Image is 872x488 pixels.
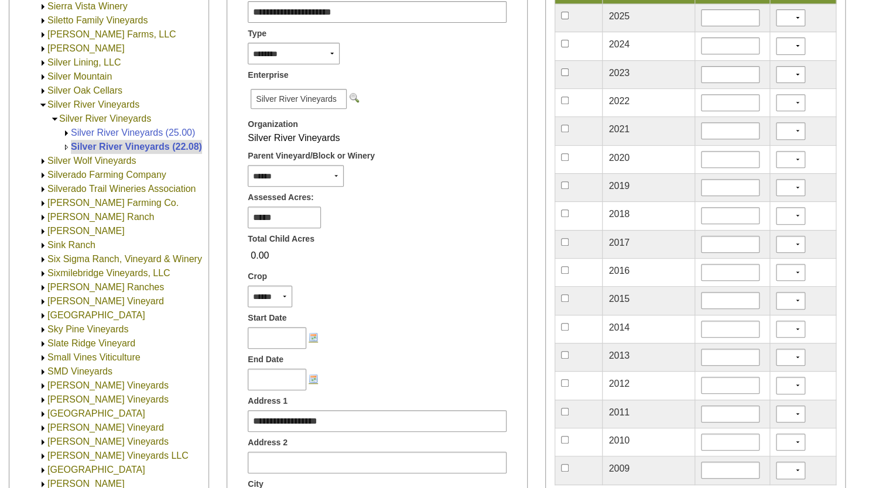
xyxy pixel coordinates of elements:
[47,184,196,194] a: Silverado Trail Wineries Association
[47,99,139,109] a: Silver River Vineyards
[248,270,267,283] span: Crop
[39,59,47,67] img: Expand Silver Lining, LLC
[39,171,47,180] img: Expand Silverado Farming Company
[39,44,47,53] img: Expand Silva Vineyards
[39,396,47,404] img: Expand Smith Vineyards
[39,283,47,292] img: Expand SJ Morehead Ranches
[248,233,314,245] span: Total Child Acres
[608,266,630,276] span: 2016
[39,424,47,432] img: Expand Smoot's Vineyard
[47,15,148,25] a: Siletto Family Vineyards
[47,43,125,53] a: [PERSON_NAME]
[39,241,47,250] img: Expand Sink Ranch
[47,85,122,95] a: Silver Oak Cellars
[47,57,121,67] a: Silver Lining, LLC
[47,338,135,348] a: Slate Ridge Vineyard
[608,463,630,473] span: 2009
[39,339,47,348] img: Expand Slate Ridge Vineyard
[608,350,630,360] span: 2013
[47,212,154,222] a: [PERSON_NAME] Ranch
[47,296,164,306] a: [PERSON_NAME] Vineyard
[47,268,170,278] a: Sixmilebridge Vineyards, LLC
[47,437,169,446] a: [PERSON_NAME] Vineyards
[39,73,47,81] img: Expand Silver Mountain
[47,310,145,320] a: [GEOGRAPHIC_DATA]
[47,282,164,292] a: [PERSON_NAME] Ranches
[59,114,151,123] a: Silver River Vineyards
[39,30,47,39] img: Expand Silva Farms, LLC
[47,465,145,475] a: [GEOGRAPHIC_DATA]
[71,128,195,138] a: Silver River Vineyards (25.00)
[608,407,630,417] span: 2011
[248,118,298,130] span: Organization
[47,1,128,11] a: Sierra Vista Winery
[248,133,340,143] span: Silver River Vineyards
[248,69,288,81] span: Enterprise
[608,435,630,445] span: 2010
[608,181,630,191] span: 2019
[39,16,47,25] img: Expand Siletto Family Vineyards
[608,294,630,304] span: 2015
[47,380,169,390] a: [PERSON_NAME] Vineyards
[47,394,169,404] a: [PERSON_NAME] Vineyards
[47,226,125,236] a: [PERSON_NAME]
[47,451,189,460] a: [PERSON_NAME] Vineyards LLC
[608,124,630,134] span: 2021
[248,312,286,324] span: Start Date
[39,185,47,194] img: Expand Silverado Trail Wineries Association
[39,101,47,109] img: Collapse Silver River Vineyards
[39,438,47,446] img: Expand Snider Vineyards
[47,254,202,264] a: Six Sigma Ranch, Vineyard & Winery
[608,96,630,106] span: 2022
[608,379,630,389] span: 2012
[39,410,47,418] img: Expand Smokey Ridge Ranch
[47,170,166,180] a: Silverado Farming Company
[608,322,630,332] span: 2014
[47,198,179,208] a: [PERSON_NAME] Farming Co.
[39,382,47,390] img: Expand Smith Vineyards
[39,311,47,320] img: Expand Skipstone Ranch
[39,227,47,236] img: Expand Singh Vineyards
[47,240,95,250] a: Sink Ranch
[39,269,47,278] img: Expand Sixmilebridge Vineyards, LLC
[248,150,375,162] span: Parent Vineyard/Block or Winery
[248,395,288,407] span: Address 1
[248,28,266,40] span: Type
[47,408,145,418] a: [GEOGRAPHIC_DATA]
[608,39,630,49] span: 2024
[39,325,47,334] img: Expand Sky Pine Vineyards
[39,367,47,376] img: Expand SMD Vineyards
[39,297,47,306] img: Expand Skadberg Vineyard
[248,191,313,204] span: Assessed Acres:
[39,255,47,264] img: Expand Six Sigma Ranch, Vineyard & Winery
[608,68,630,78] span: 2023
[47,366,112,376] a: SMD Vineyards
[39,452,47,460] img: Expand Snowden Vineyards LLC
[309,374,318,383] img: Choose a date
[47,156,136,166] a: Silver Wolf Vineyards
[608,238,630,248] span: 2017
[39,87,47,95] img: Expand Silver Oak Cellars
[71,142,202,152] a: Silver River Vineyards (22.08)
[47,71,112,81] a: Silver Mountain
[608,153,630,163] span: 2020
[62,129,71,138] img: Expand Silver River Vineyards (25.00)
[608,209,630,219] span: 2018
[47,422,164,432] a: [PERSON_NAME] Vineyard
[309,332,318,342] img: Choose a date
[248,246,272,266] span: 0.00
[39,157,47,166] img: Expand Silver Wolf Vineyards
[248,437,288,449] span: Address 2
[248,353,283,366] span: End Date
[50,115,59,123] img: Collapse Silver River Vineyards
[608,11,630,21] span: 2025
[47,352,141,362] a: Small Vines Viticulture
[251,89,346,109] span: Silver River Vineyards
[39,199,47,208] img: Expand Simpson Farming Co.
[39,466,47,475] img: Expand Snows Lake Vineyard
[39,213,47,222] img: Expand Sinclair Ranch
[47,324,128,334] a: Sky Pine Vineyards
[39,2,47,11] img: Expand Sierra Vista Winery
[39,353,47,362] img: Expand Small Vines Viticulture
[47,29,176,39] a: [PERSON_NAME] Farms, LLC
